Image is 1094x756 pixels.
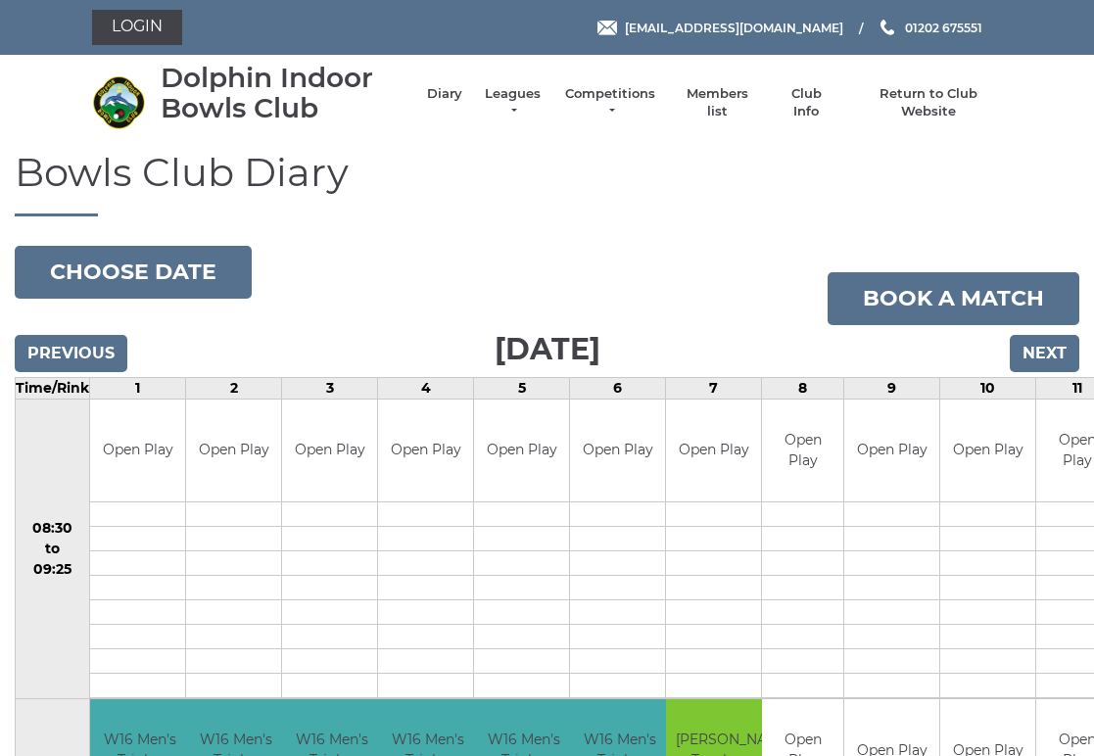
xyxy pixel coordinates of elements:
[92,10,182,45] a: Login
[378,400,473,502] td: Open Play
[762,400,843,502] td: Open Play
[880,20,894,35] img: Phone us
[474,377,570,399] td: 5
[597,19,843,37] a: Email [EMAIL_ADDRESS][DOMAIN_NAME]
[854,85,1002,120] a: Return to Club Website
[597,21,617,35] img: Email
[90,377,186,399] td: 1
[282,400,377,502] td: Open Play
[15,246,252,299] button: Choose date
[570,377,666,399] td: 6
[186,377,282,399] td: 2
[666,400,761,502] td: Open Play
[482,85,544,120] a: Leagues
[563,85,657,120] a: Competitions
[625,20,843,34] span: [EMAIL_ADDRESS][DOMAIN_NAME]
[282,377,378,399] td: 3
[474,400,569,502] td: Open Play
[828,272,1079,325] a: Book a match
[762,377,844,399] td: 8
[677,85,758,120] a: Members list
[844,400,939,502] td: Open Play
[878,19,982,37] a: Phone us 01202 675551
[15,151,1079,216] h1: Bowls Club Diary
[940,400,1035,502] td: Open Play
[90,400,185,502] td: Open Play
[844,377,940,399] td: 9
[778,85,834,120] a: Club Info
[15,335,127,372] input: Previous
[378,377,474,399] td: 4
[1010,335,1079,372] input: Next
[666,377,762,399] td: 7
[570,400,665,502] td: Open Play
[16,399,90,699] td: 08:30 to 09:25
[16,377,90,399] td: Time/Rink
[940,377,1036,399] td: 10
[905,20,982,34] span: 01202 675551
[186,400,281,502] td: Open Play
[427,85,462,103] a: Diary
[92,75,146,129] img: Dolphin Indoor Bowls Club
[161,63,407,123] div: Dolphin Indoor Bowls Club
